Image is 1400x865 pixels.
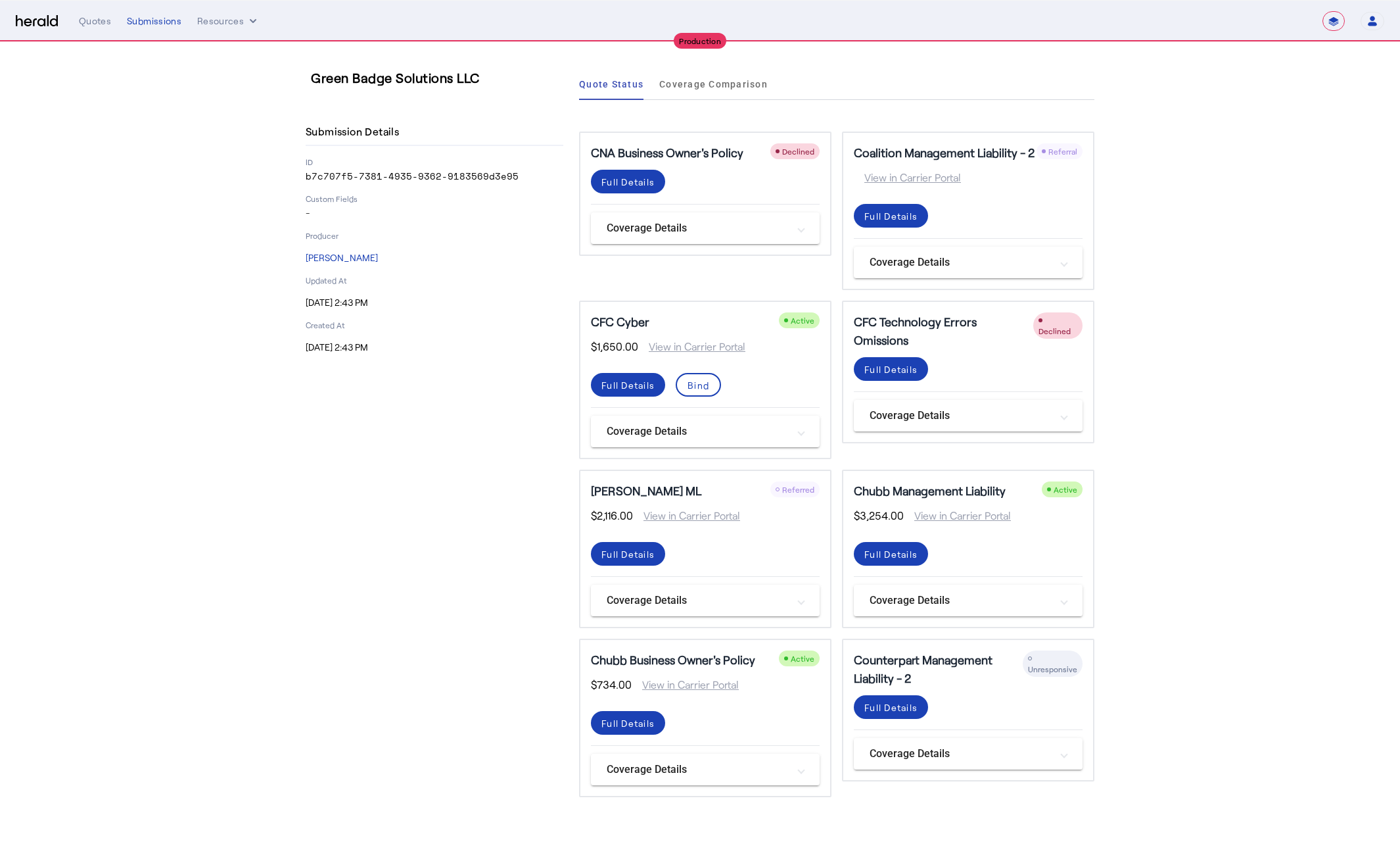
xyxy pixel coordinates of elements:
mat-panel-title: Coverage Details [870,408,1051,424]
span: View in Carrier Portal [904,508,1011,524]
a: Coverage Comparison [659,68,768,100]
button: Full Details [591,711,665,735]
a: Quote Status [579,68,643,100]
button: Full Details [854,542,928,566]
h4: Submission Details [306,124,404,139]
mat-panel-title: Coverage Details [870,255,1051,270]
mat-panel-title: Coverage Details [607,593,788,608]
span: Declined [782,147,814,156]
h5: Coalition Management Liability - 2 [854,143,1035,162]
span: $734.00 [591,677,632,693]
h5: CFC Technology Errors Omissions [854,312,1033,349]
div: Production [674,33,726,49]
h3: Green Badge Solutions LLC [311,68,569,87]
button: Full Details [591,170,665,193]
mat-expansion-panel-header: Coverage Details [591,416,820,447]
button: Full Details [854,695,928,719]
div: Full Details [864,701,918,714]
p: [PERSON_NAME] [306,251,563,264]
mat-panel-title: Coverage Details [870,746,1051,762]
mat-expansion-panel-header: Coverage Details [591,212,820,244]
h5: CNA Business Owner's Policy [591,143,743,162]
mat-expansion-panel-header: Coverage Details [854,738,1083,770]
p: Created At [306,320,563,330]
p: b7c707f5-7381-4935-9362-9183569d3e95 [306,170,563,183]
button: Full Details [854,204,928,228]
mat-panel-title: Coverage Details [870,593,1051,608]
p: Updated At [306,275,563,285]
div: Full Details [601,716,655,730]
div: Full Details [601,378,655,392]
h5: [PERSON_NAME] ML [591,482,701,500]
span: Declined [1038,326,1071,335]
span: $1,650.00 [591,339,638,355]
div: Quotes [79,14,111,28]
h5: Chubb Business Owner's Policy [591,651,755,669]
span: Active [1054,485,1077,494]
mat-expansion-panel-header: Coverage Details [854,585,1083,616]
p: - [306,207,563,220]
h5: Chubb Management Liability [854,482,1006,500]
div: Submissions [127,14,181,28]
p: [DATE] 2:43 PM [306,296,563,309]
span: View in Carrier Portal [632,677,739,693]
button: Resources dropdown menu [197,14,260,28]
mat-panel-title: Coverage Details [607,220,788,236]
span: $2,116.00 [591,508,633,524]
div: Full Details [601,175,655,189]
span: Unresponsive [1028,664,1077,674]
span: View in Carrier Portal [638,339,745,355]
span: Coverage Comparison [659,80,768,89]
button: Full Details [854,357,928,381]
p: Custom Fields [306,193,563,204]
div: Full Details [864,209,918,223]
button: Full Details [591,542,665,566]
span: View in Carrier Portal [633,508,740,524]
mat-panel-title: Coverage Details [607,424,788,439]
span: $3,254.00 [854,508,904,524]
div: Full Details [864,362,918,376]
mat-panel-title: Coverage Details [607,762,788,778]
mat-expansion-panel-header: Coverage Details [591,754,820,785]
span: Referred [782,485,814,494]
mat-expansion-panel-header: Coverage Details [854,400,1083,432]
div: Full Details [601,547,655,561]
div: Full Details [864,547,918,561]
span: Active [791,316,814,325]
mat-expansion-panel-header: Coverage Details [591,585,820,616]
span: Referral [1048,147,1077,156]
span: Quote Status [579,80,643,89]
button: Full Details [591,373,665,397]
span: Active [791,654,814,663]
div: Bind [688,378,709,392]
button: Bind [676,373,721,397]
img: Herald Logo [16,15,58,28]
p: Producer [306,230,563,241]
span: View in Carrier Portal [854,170,961,185]
h5: Counterpart Management Liability - 2 [854,651,1023,687]
mat-expansion-panel-header: Coverage Details [854,247,1083,278]
p: [DATE] 2:43 PM [306,341,563,354]
h5: CFC Cyber [591,312,649,331]
p: ID [306,157,563,167]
